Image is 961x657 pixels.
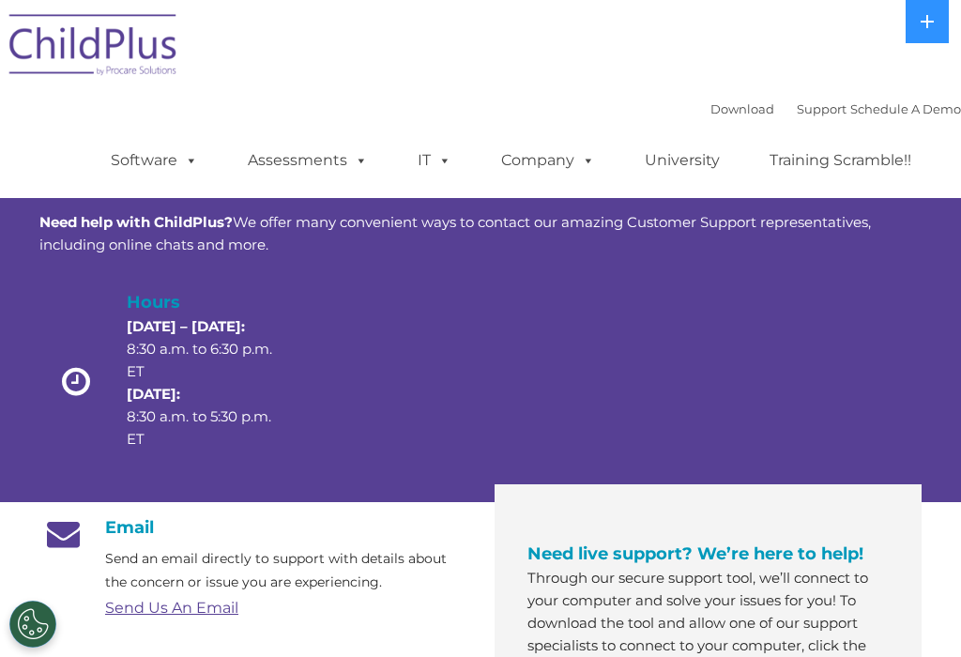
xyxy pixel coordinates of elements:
strong: [DATE]: [127,385,180,403]
a: University [626,142,739,179]
a: Schedule A Demo [850,101,961,116]
span: We offer many convenient ways to contact our amazing Customer Support representatives, including ... [39,213,871,253]
h4: Hours [127,289,275,315]
strong: Need help with ChildPlus? [39,213,233,231]
font: | [710,101,961,116]
button: Cookies Settings [9,601,56,648]
a: Assessments [229,142,387,179]
h4: Email [39,517,466,538]
a: Send Us An Email [105,599,238,617]
a: Download [710,101,774,116]
a: Support [797,101,847,116]
span: Need live support? We’re here to help! [527,543,863,564]
a: Training Scramble!! [751,142,930,179]
strong: [DATE] – [DATE]: [127,317,245,335]
p: 8:30 a.m. to 6:30 p.m. ET 8:30 a.m. to 5:30 p.m. ET [127,315,275,451]
a: Company [482,142,614,179]
a: IT [399,142,470,179]
a: Software [92,142,217,179]
p: Send an email directly to support with details about the concern or issue you are experiencing. [105,547,466,594]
